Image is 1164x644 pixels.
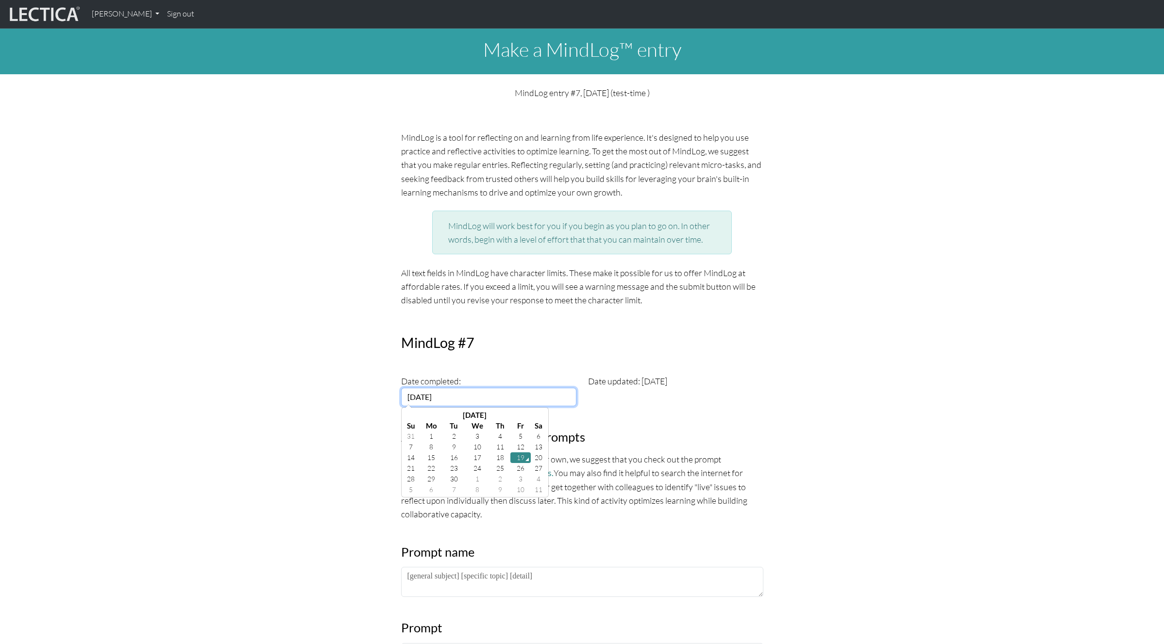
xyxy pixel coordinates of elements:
td: 6 [531,431,546,442]
th: Fr [510,420,531,431]
td: 5 [510,431,531,442]
p: MindLog is a tool for reflecting on and learning from life experience. It's designed to help you ... [401,131,763,199]
h3: Prompt [401,620,763,635]
label: Date completed: [401,374,461,388]
th: Su [404,420,419,431]
td: 15 [419,452,444,463]
div: MindLog will work best for you if you begin as you plan to go on. In other words, begin with a le... [432,211,732,254]
img: lecticalive [7,5,80,23]
a: [PERSON_NAME] [88,4,163,24]
td: 25 [490,463,511,474]
td: 12 [510,442,531,452]
td: 5 [404,484,419,495]
td: 11 [490,442,511,452]
td: 3 [464,431,490,442]
td: 24 [464,463,490,474]
td: 4 [490,431,511,442]
td: 9 [444,442,464,452]
td: 10 [510,484,531,495]
td: 2 [444,431,464,442]
th: Sa [531,420,546,431]
td: 20 [531,452,546,463]
h2: MindLog #7 [395,334,769,351]
p: If you are working with MindLog on your own, we suggest that you check out the prompt suggestions... [401,452,763,521]
td: 17 [464,452,490,463]
td: 1 [464,474,490,484]
td: 30 [444,474,464,484]
td: 23 [444,463,464,474]
td: 22 [419,463,444,474]
td: 4 [531,474,546,484]
p: All text fields in MindLog have character limits. These make it possible for us to offer MindLog ... [401,266,763,307]
a: Sign out [163,4,198,24]
td: 7 [444,484,464,495]
td: 9 [490,484,511,495]
td: 26 [510,463,531,474]
td: 29 [419,474,444,484]
td: 18 [490,452,511,463]
td: 28 [404,474,419,484]
td: 19 [510,452,531,463]
td: 11 [531,484,546,495]
td: 16 [444,452,464,463]
h3: About prompt names and prompts [401,429,763,445]
th: Th [490,420,511,431]
th: Tu [444,420,464,431]
td: 21 [404,463,419,474]
td: 1 [419,431,444,442]
td: 14 [404,452,419,463]
p: MindLog entry #7, [DATE] (test-time ) [401,86,763,99]
td: 31 [404,431,419,442]
td: 6 [419,484,444,495]
td: 27 [531,463,546,474]
td: 7 [404,442,419,452]
th: Select Month [419,410,530,420]
td: 3 [510,474,531,484]
td: 8 [464,484,490,495]
div: Date updated: [DATE] [582,374,769,406]
td: 10 [464,442,490,452]
h3: Prompt name [401,545,763,560]
td: 2 [490,474,511,484]
th: We [464,420,490,431]
td: 13 [531,442,546,452]
th: Mo [419,420,444,431]
td: 8 [419,442,444,452]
